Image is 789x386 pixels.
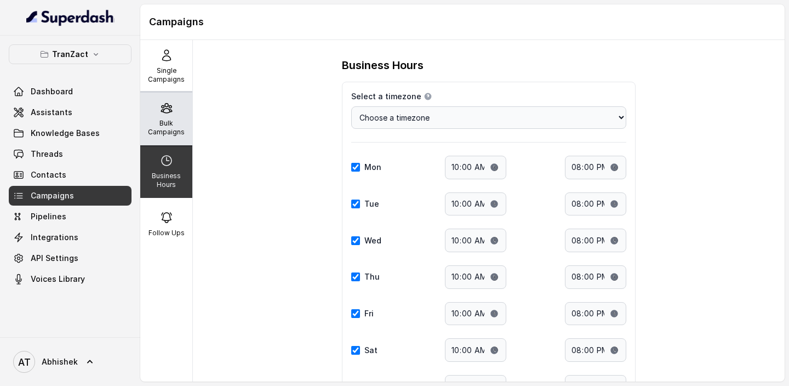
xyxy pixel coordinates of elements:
[148,229,185,237] p: Follow Ups
[351,91,421,102] span: Select a timezone
[342,58,424,73] h3: Business Hours
[31,169,66,180] span: Contacts
[9,186,131,206] a: Campaigns
[31,190,74,201] span: Campaigns
[52,48,88,61] p: TranZact
[9,228,131,247] a: Integrations
[9,269,131,289] a: Voices Library
[42,356,78,367] span: Abhishek
[31,149,63,160] span: Threads
[149,13,776,31] h1: Campaigns
[31,211,66,222] span: Pipelines
[364,271,380,282] label: Thu
[31,86,73,97] span: Dashboard
[31,232,78,243] span: Integrations
[364,308,374,319] label: Fri
[424,92,432,101] button: Select a timezone
[9,123,131,143] a: Knowledge Bases
[145,172,188,189] p: Business Hours
[31,107,72,118] span: Assistants
[9,82,131,101] a: Dashboard
[364,235,381,246] label: Wed
[26,9,115,26] img: light.svg
[9,44,131,64] button: TranZact
[9,144,131,164] a: Threads
[145,119,188,137] p: Bulk Campaigns
[31,128,100,139] span: Knowledge Bases
[9,347,131,377] a: Abhishek
[31,274,85,285] span: Voices Library
[18,356,31,368] text: AT
[9,165,131,185] a: Contacts
[364,198,379,209] label: Tue
[145,66,188,84] p: Single Campaigns
[9,207,131,226] a: Pipelines
[9,103,131,122] a: Assistants
[31,253,78,264] span: API Settings
[364,162,381,173] label: Mon
[364,345,378,356] label: Sat
[9,248,131,268] a: API Settings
